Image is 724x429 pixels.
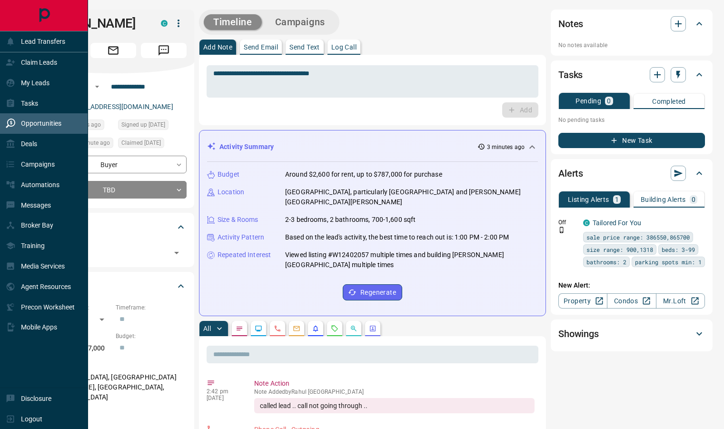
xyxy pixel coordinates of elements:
[558,16,583,31] h2: Notes
[285,250,538,270] p: Viewed listing #W12402057 multiple times and building [PERSON_NAME][GEOGRAPHIC_DATA] multiple times
[218,232,264,242] p: Activity Pattern
[66,103,173,110] a: [EMAIL_ADDRESS][DOMAIN_NAME]
[369,325,377,332] svg: Agent Actions
[289,44,320,50] p: Send Text
[40,156,187,173] div: Buyer
[219,142,274,152] p: Activity Summary
[203,325,211,332] p: All
[558,326,599,341] h2: Showings
[615,196,619,203] p: 1
[254,379,535,389] p: Note Action
[558,322,705,345] div: Showings
[558,113,705,127] p: No pending tasks
[244,44,278,50] p: Send Email
[558,162,705,185] div: Alerts
[274,325,281,332] svg: Calls
[558,166,583,181] h2: Alerts
[40,410,187,419] p: Motivation:
[170,246,183,259] button: Open
[558,218,577,227] p: Off
[254,389,535,395] p: Note Added by Rahul [GEOGRAPHIC_DATA]
[91,81,103,92] button: Open
[285,232,509,242] p: Based on the lead's activity, the best time to reach out is: 1:00 PM - 2:00 PM
[203,44,232,50] p: Add Note
[40,181,187,199] div: TBD
[568,196,609,203] p: Listing Alerts
[207,388,240,395] p: 2:42 pm
[118,138,187,151] div: Thu Sep 04 2025
[266,14,335,30] button: Campaigns
[558,293,607,309] a: Property
[218,170,239,180] p: Budget
[141,43,187,58] span: Message
[40,16,147,31] h1: [PERSON_NAME]
[586,245,653,254] span: size range: 900,1318
[255,325,262,332] svg: Lead Browsing Activity
[558,63,705,86] div: Tasks
[635,257,702,267] span: parking spots min: 1
[558,227,565,233] svg: Push Notification Only
[293,325,300,332] svg: Emails
[161,20,168,27] div: condos.ca
[331,44,357,50] p: Log Call
[331,325,338,332] svg: Requests
[218,250,271,260] p: Repeated Interest
[350,325,357,332] svg: Opportunities
[312,325,319,332] svg: Listing Alerts
[343,284,402,300] button: Regenerate
[558,67,583,82] h2: Tasks
[218,215,258,225] p: Size & Rooms
[116,303,187,312] p: Timeframe:
[40,216,187,239] div: Tags
[607,98,611,104] p: 0
[558,280,705,290] p: New Alert:
[652,98,686,105] p: Completed
[662,245,695,254] span: beds: 3-99
[218,187,244,197] p: Location
[558,12,705,35] div: Notes
[575,98,601,104] p: Pending
[641,196,686,203] p: Building Alerts
[607,293,656,309] a: Condos
[116,332,187,340] p: Budget:
[118,120,187,133] div: Sat Oct 23 2021
[285,187,538,207] p: [GEOGRAPHIC_DATA], particularly [GEOGRAPHIC_DATA] and [PERSON_NAME][GEOGRAPHIC_DATA][PERSON_NAME]
[558,41,705,50] p: No notes available
[40,361,187,369] p: Areas Searched:
[285,170,442,180] p: Around $2,600 for rent, up to $787,000 for purchase
[656,293,705,309] a: Mr.Loft
[121,138,161,148] span: Claimed [DATE]
[40,275,187,298] div: Criteria
[285,215,416,225] p: 2-3 bedrooms, 2 bathrooms, 700-1,600 sqft
[593,219,641,227] a: Tailored For You
[586,257,626,267] span: bathrooms: 2
[121,120,165,130] span: Signed up [DATE]
[207,138,538,156] div: Activity Summary3 minutes ago
[90,43,136,58] span: Email
[204,14,262,30] button: Timeline
[207,395,240,401] p: [DATE]
[236,325,243,332] svg: Notes
[586,232,690,242] span: sale price range: 386550,865700
[40,369,187,405] p: [GEOGRAPHIC_DATA], [GEOGRAPHIC_DATA][PERSON_NAME], [GEOGRAPHIC_DATA], [GEOGRAPHIC_DATA]
[254,398,535,413] div: called lead .. call not going through ..
[558,133,705,148] button: New Task
[692,196,695,203] p: 0
[487,143,525,151] p: 3 minutes ago
[583,219,590,226] div: condos.ca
